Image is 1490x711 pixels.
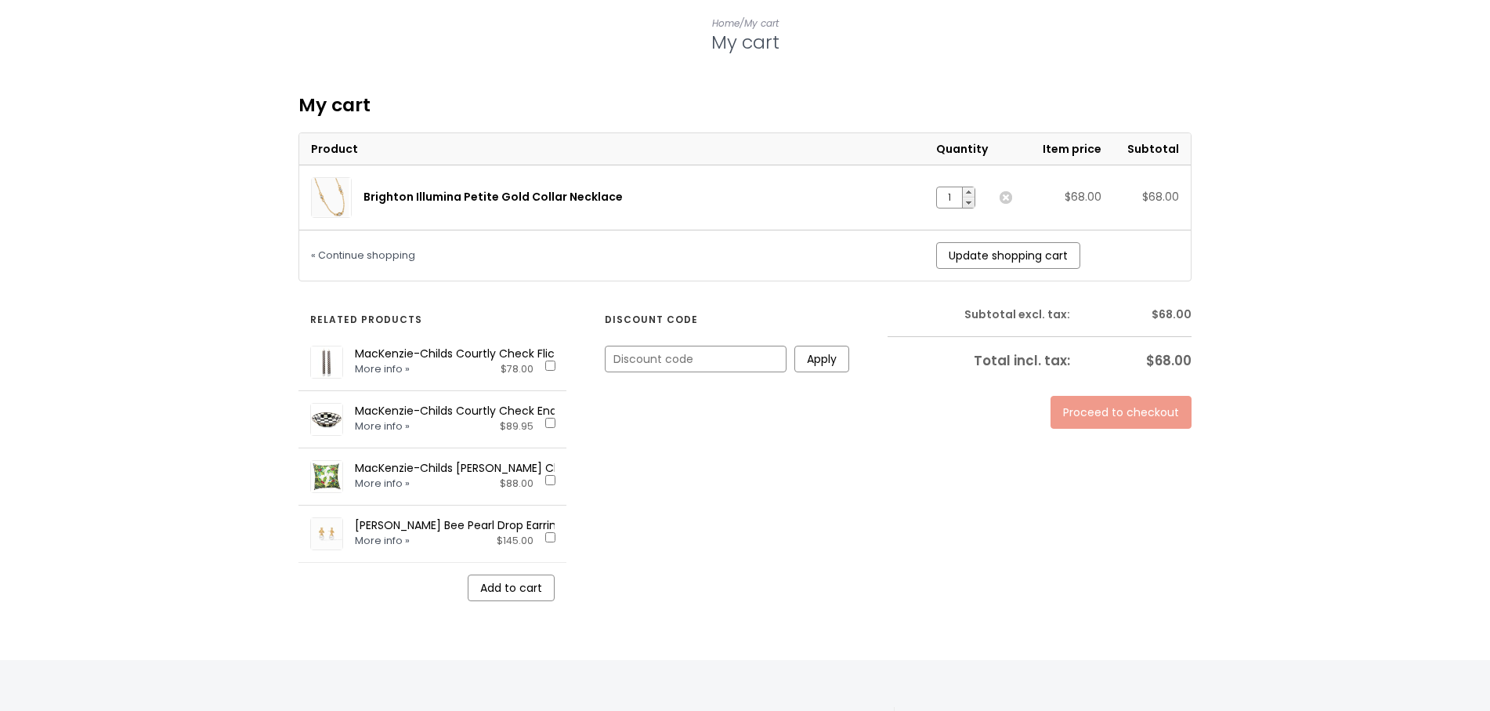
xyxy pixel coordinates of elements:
a: Remove [1000,191,1012,204]
span: Subtotal [1127,141,1179,157]
a: Brighton Illumina Petite Gold Collar Necklace [363,189,623,205]
input: MacKenzie-Childs Courtly Check Flicker Taper Candles - Set of 2 [545,361,555,371]
img: MacKenzie-Childs Courtly Check Flicker Taper Candles - Set of 2 [311,346,342,378]
form: Cart [298,132,1192,281]
a: Home [712,16,740,30]
a: More info » [355,362,410,375]
a: Proceed to checkout [1051,396,1192,429]
div: $88.00 [500,476,533,492]
div: $89.95 [500,419,533,434]
input: MacKenzie-Childs Courtly Check Enamel Pie Plate [545,418,555,428]
a: Apply [794,346,849,372]
a: MacKenzie-Childs [PERSON_NAME] Check Pillow [355,460,613,476]
img: MacKenzie-Childs Courtly Check Enamel Pie Plate [311,404,342,435]
a: More info » [355,534,410,547]
img: Brighton Illumina Petite Gold Collar Necklace [312,178,351,217]
img: MacKenzie-Childs Holly Check Pillow [311,461,342,492]
a: More info » [355,477,410,490]
span: Quantity [936,141,988,157]
input: Quantity [941,187,958,208]
a: « Continue shopping [311,248,415,262]
input: MacKenzie-Childs Holly Check Pillow [545,475,555,485]
a: Increase quantity by 1 [963,187,975,198]
span: Product [311,141,358,157]
span: $68.00 [1065,189,1101,205]
img: Julie Vos Bee Pearl Drop Earring [311,518,342,550]
strong: Total including VAT [974,351,1070,370]
input: Discount code [606,346,786,372]
a: Decrease quantity by 1 [963,198,975,208]
input: Julie Vos Bee Pearl Drop Earring [545,532,555,542]
strong: $68.00 [1146,351,1192,370]
span: $68.00 [1142,189,1179,205]
ul: Pick products to add to cart [298,334,566,562]
div: $78.00 [501,361,533,377]
strong: Discount code [605,311,698,328]
a: [PERSON_NAME] Bee Pearl Drop Earring [355,517,563,533]
div: My cart [298,94,1192,117]
a: Update shopping cart [936,242,1080,269]
strong: $68.00 [1152,307,1192,322]
span: Item price [1043,141,1101,157]
div: Cart costs [888,305,1192,429]
strong: Subtotal excl. tax: [964,307,1070,322]
strong: Related products [310,311,422,328]
a: Add selected products to cart [468,575,555,601]
div: $145.00 [497,533,533,549]
a: MacKenzie-Childs Courtly Check Flicker Taper Candles - Set of 2 [355,346,709,361]
a: My cart [744,16,779,30]
a: More info » [355,419,410,433]
th: Actions [988,133,1012,165]
a: MacKenzie-Childs Courtly Check Enamel Pie Plate [355,403,627,419]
